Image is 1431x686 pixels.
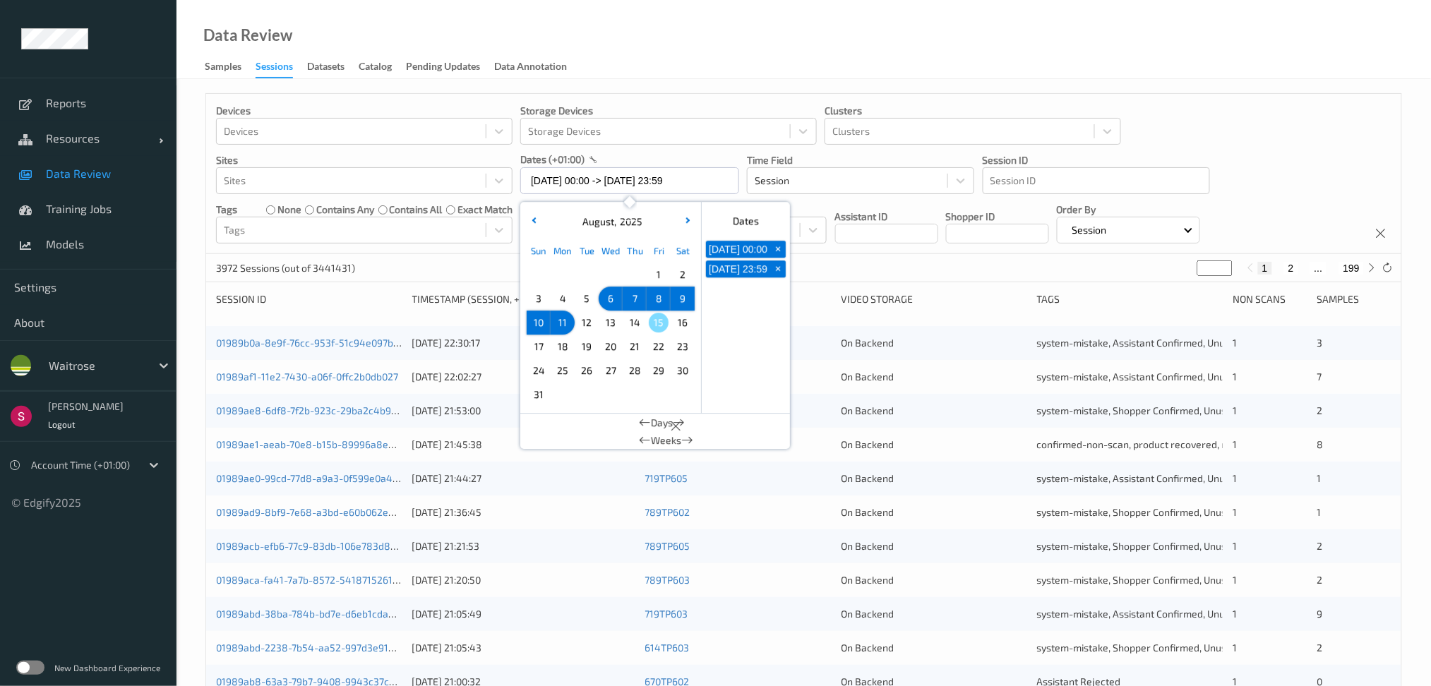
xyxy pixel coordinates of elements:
[577,337,597,356] span: 19
[412,471,635,486] div: [DATE] 21:44:27
[1037,404,1278,416] span: system-mistake, Shopper Confirmed, Unusual-Activity
[575,335,599,359] div: Choose Tuesday August 19 of 2025
[1037,292,1223,306] div: Tags
[623,263,647,287] div: Choose Thursday July 31 of 2025
[551,287,575,311] div: Choose Monday August 04 of 2025
[841,573,1027,587] div: On Backend
[1317,371,1322,383] span: 7
[841,438,1027,452] div: On Backend
[1037,337,1363,349] span: system-mistake, Assistant Confirmed, Unusual-Activity, Picklist item alert
[1037,608,1281,620] span: system-mistake, Assistant Confirmed, Unusual-Activity
[390,203,443,217] label: contains all
[625,289,645,308] span: 7
[359,57,406,77] a: Catalog
[625,361,645,380] span: 28
[599,287,623,311] div: Choose Wednesday August 06 of 2025
[277,203,301,217] label: none
[645,506,690,518] a: 789TP602
[651,416,673,430] span: Days
[529,385,549,404] span: 31
[406,57,494,77] a: Pending Updates
[647,359,671,383] div: Choose Friday August 29 of 2025
[412,573,635,587] div: [DATE] 21:20:50
[649,361,669,380] span: 29
[412,505,635,519] div: [DATE] 21:36:45
[1067,223,1112,237] p: Session
[412,336,635,350] div: [DATE] 22:30:17
[1233,404,1237,416] span: 1
[575,359,599,383] div: Choose Tuesday August 26 of 2025
[256,57,307,78] a: Sessions
[601,289,621,308] span: 6
[575,263,599,287] div: Choose Tuesday July 29 of 2025
[551,383,575,407] div: Choose Monday September 01 of 2025
[553,289,573,308] span: 4
[527,383,551,407] div: Choose Sunday August 31 of 2025
[599,383,623,407] div: Choose Wednesday September 03 of 2025
[551,239,575,263] div: Mon
[841,471,1027,486] div: On Backend
[623,359,647,383] div: Choose Thursday August 28 of 2025
[1317,404,1323,416] span: 2
[216,261,355,275] p: 3972 Sessions (out of 3441431)
[527,287,551,311] div: Choose Sunday August 03 of 2025
[551,359,575,383] div: Choose Monday August 25 of 2025
[645,472,688,484] a: 719TP605
[412,292,635,306] div: Timestamp (Session, +01:00)
[647,287,671,311] div: Choose Friday August 08 of 2025
[529,337,549,356] span: 17
[647,239,671,263] div: Fri
[216,404,406,416] a: 01989ae8-6df8-7f2b-923c-29ba2c4b9bf2
[770,241,786,258] button: +
[529,313,549,332] span: 10
[651,433,681,447] span: Weeks
[835,210,938,224] p: Assistant ID
[623,311,647,335] div: Choose Thursday August 14 of 2025
[1284,262,1298,275] button: 2
[841,505,1027,519] div: On Backend
[1233,472,1237,484] span: 1
[203,28,292,42] div: Data Review
[1258,262,1272,275] button: 1
[841,539,1027,553] div: On Backend
[412,370,635,384] div: [DATE] 22:02:27
[671,335,695,359] div: Choose Saturday August 23 of 2025
[1233,292,1307,306] div: Non Scans
[673,361,693,380] span: 30
[601,361,621,380] span: 27
[1317,472,1322,484] span: 1
[216,608,410,620] a: 01989abd-38ba-784b-bd7e-d6eb1cdae62c
[527,239,551,263] div: Sun
[841,404,1027,418] div: On Backend
[216,574,404,586] a: 01989aca-fa41-7a7b-8572-5418715261d9
[553,313,573,332] span: 11
[841,607,1027,621] div: On Backend
[216,540,407,552] a: 01989acb-efb6-77c9-83db-106e783d850c
[216,104,513,118] p: Devices
[599,263,623,287] div: Choose Wednesday July 30 of 2025
[645,608,688,620] a: 719TP603
[702,207,790,234] div: Dates
[1317,292,1391,306] div: Samples
[216,642,411,654] a: 01989abd-2238-7b54-aa52-997d3e919a50
[671,263,695,287] div: Choose Saturday August 02 of 2025
[216,292,402,306] div: Session ID
[412,539,635,553] div: [DATE] 21:21:53
[529,289,549,308] span: 3
[841,370,1027,384] div: On Backend
[575,287,599,311] div: Choose Tuesday August 05 of 2025
[307,59,345,77] div: Datasets
[647,383,671,407] div: Choose Friday September 05 of 2025
[1037,506,1278,518] span: system-mistake, Shopper Confirmed, Unusual-Activity
[1317,438,1324,450] span: 8
[1317,608,1323,620] span: 9
[527,359,551,383] div: Choose Sunday August 24 of 2025
[1037,540,1278,552] span: system-mistake, Shopper Confirmed, Unusual-Activity
[527,263,551,287] div: Choose Sunday July 27 of 2025
[316,203,374,217] label: contains any
[575,383,599,407] div: Choose Tuesday September 02 of 2025
[625,337,645,356] span: 21
[216,438,412,450] a: 01989ae1-aeab-70e8-b15b-89996a8e3464
[551,263,575,287] div: Choose Monday July 28 of 2025
[1317,574,1323,586] span: 2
